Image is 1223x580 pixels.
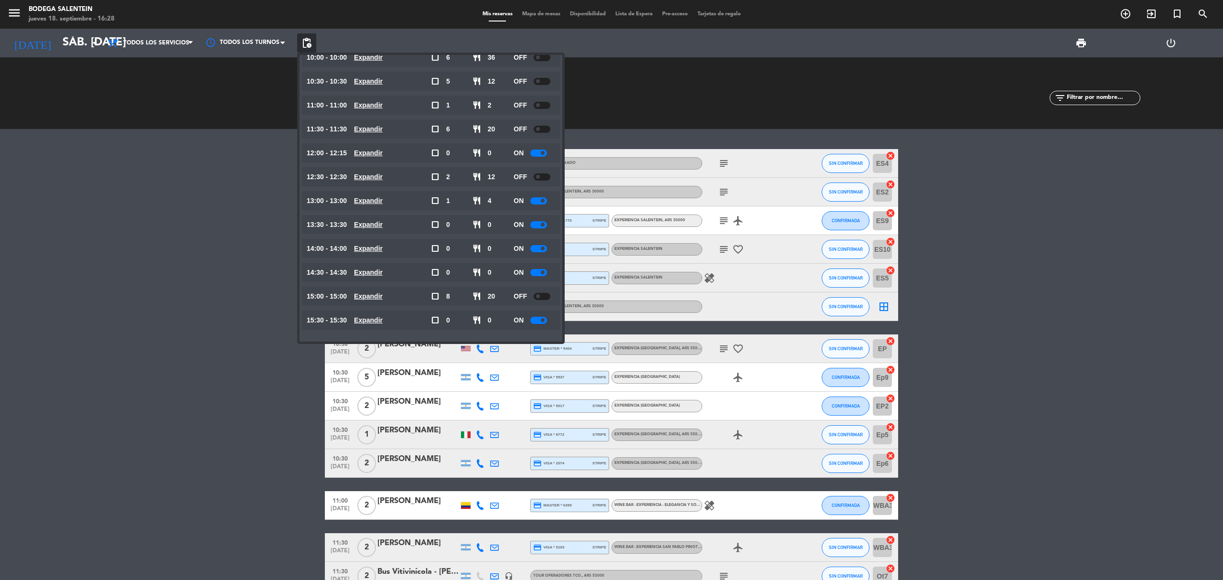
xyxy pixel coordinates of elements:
[472,101,481,109] span: restaurant
[446,267,450,278] span: 0
[514,124,527,135] span: OFF
[533,430,564,439] span: visa * 8772
[488,315,492,326] span: 0
[472,244,481,253] span: restaurant
[431,101,440,109] span: check_box_outline_blank
[328,424,352,435] span: 10:30
[472,149,481,157] span: restaurant
[446,124,450,135] span: 6
[89,37,100,49] i: arrow_drop_down
[123,40,189,46] span: Todos los servicios
[7,32,58,54] i: [DATE]
[581,190,604,193] span: , ARS 30000
[732,215,744,226] i: airplanemode_active
[832,503,860,508] span: CONFIRMADA
[1146,8,1157,20] i: exit_to_app
[472,172,481,181] span: restaurant
[354,221,383,228] u: Expandir
[446,172,450,183] span: 2
[822,269,869,288] button: SIN CONFIRMAR
[357,397,376,416] span: 2
[829,189,863,194] span: SIN CONFIRMAR
[357,454,376,473] span: 2
[592,217,606,224] span: stripe
[832,375,860,380] span: CONFIRMADA
[592,275,606,281] span: stripe
[832,403,860,408] span: CONFIRMADA
[829,346,863,351] span: SIN CONFIRMAR
[886,208,895,218] i: cancel
[377,424,459,437] div: [PERSON_NAME]
[307,100,347,111] span: 11:00 - 11:00
[533,501,572,510] span: master * 6399
[614,432,702,436] span: Experiencia [GEOGRAPHIC_DATA]
[582,574,604,578] span: , ARS 55000
[533,402,542,410] i: credit_card
[886,365,895,375] i: cancel
[533,344,542,353] i: credit_card
[533,501,542,510] i: credit_card
[472,125,481,133] span: restaurant
[446,195,450,206] span: 1
[431,268,440,277] span: check_box_outline_blank
[488,195,492,206] span: 4
[446,52,450,63] span: 6
[328,366,352,377] span: 10:30
[592,246,606,252] span: stripe
[829,247,863,252] span: SIN CONFIRMAR
[328,406,352,417] span: [DATE]
[357,339,376,358] span: 2
[307,267,347,278] span: 14:30 - 14:30
[886,535,895,545] i: cancel
[307,195,347,206] span: 13:00 - 13:00
[446,219,450,230] span: 0
[886,422,895,432] i: cancel
[431,316,440,324] span: check_box_outline_blank
[431,77,440,86] span: check_box_outline_blank
[517,11,565,17] span: Mapa de mesas
[1126,29,1216,57] div: LOG OUT
[886,564,895,573] i: cancel
[354,149,383,157] u: Expandir
[611,11,657,17] span: Lista de Espera
[488,52,495,63] span: 36
[1066,93,1140,103] input: Filtrar por nombre...
[829,161,863,166] span: SIN CONFIRMAR
[478,11,517,17] span: Mis reservas
[307,52,347,63] span: 10:00 - 10:00
[533,190,604,193] span: Experiencia Salentein
[354,316,383,324] u: Expandir
[472,196,481,205] span: restaurant
[614,461,702,465] span: Experiencia [GEOGRAPHIC_DATA]
[718,244,730,255] i: subject
[822,496,869,515] button: CONFIRMADA
[7,6,21,23] button: menu
[488,148,492,159] span: 0
[354,77,383,85] u: Expandir
[377,453,459,465] div: [PERSON_NAME]
[307,219,347,230] span: 13:30 - 13:30
[446,76,450,87] span: 5
[704,500,715,511] i: healing
[377,367,459,379] div: [PERSON_NAME]
[514,219,524,230] span: ON
[886,451,895,461] i: cancel
[472,77,481,86] span: restaurant
[886,394,895,403] i: cancel
[1054,92,1066,104] i: filter_list
[614,276,663,279] span: Experiencia Salentein
[446,100,450,111] span: 1
[614,375,680,379] span: Experiencia [GEOGRAPHIC_DATA]
[693,11,746,17] span: Tarjetas de regalo
[328,494,352,505] span: 11:00
[328,548,352,559] span: [DATE]
[822,368,869,387] button: CONFIRMADA
[1197,8,1209,20] i: search
[533,574,604,578] span: Tour operadores tco.
[357,425,376,444] span: 1
[472,292,481,301] span: restaurant
[307,243,347,254] span: 14:00 - 14:00
[377,566,459,578] div: Bus Vitivinícola - [PERSON_NAME]
[7,6,21,20] i: menu
[829,275,863,280] span: SIN CONFIRMAR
